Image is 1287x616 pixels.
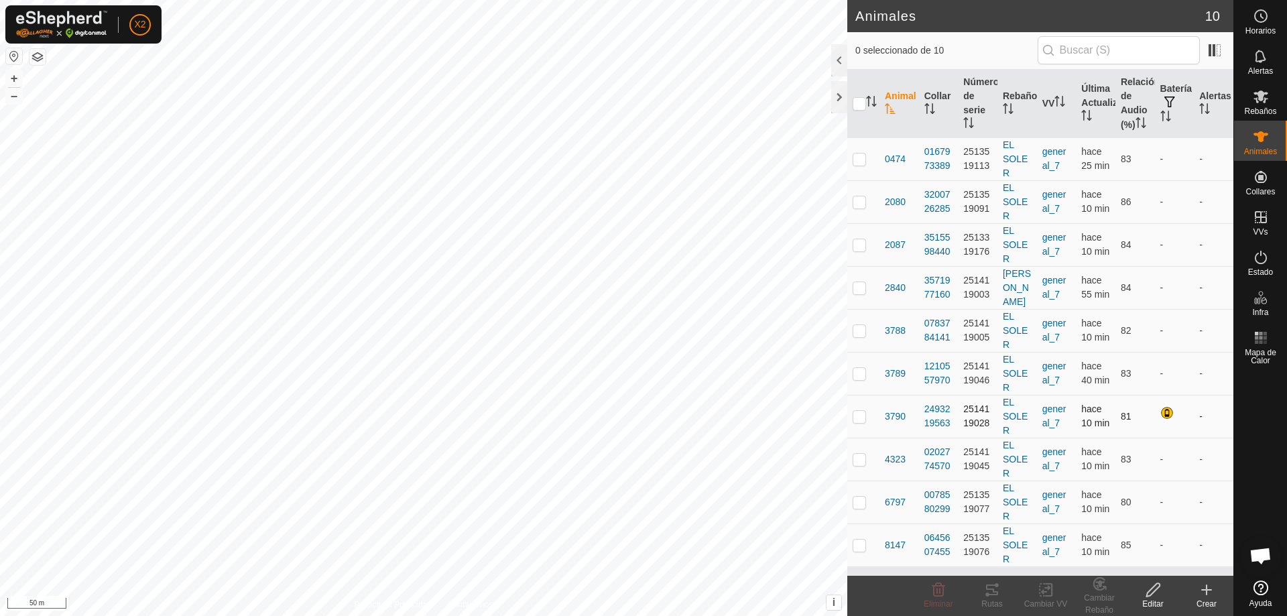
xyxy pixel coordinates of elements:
[1081,489,1109,514] span: 15 oct 2025, 13:02
[885,105,896,116] p-sorticon: Activar para ordenar
[924,445,953,473] div: 0202774570
[885,281,906,295] span: 2840
[924,145,953,173] div: 0167973389
[1003,267,1032,309] div: [PERSON_NAME]
[885,538,906,552] span: 8147
[1081,189,1109,214] span: 15 oct 2025, 13:02
[997,70,1037,138] th: Rebaño
[1019,598,1072,610] div: Cambiar VV
[1042,446,1066,471] a: general_7
[1180,598,1233,610] div: Crear
[1194,137,1233,180] td: -
[963,145,992,173] div: 2513519113
[1003,353,1032,395] div: EL SOLER
[885,495,906,509] span: 6797
[1072,592,1126,616] div: Cambiar Rebaño
[1081,532,1109,557] span: 15 oct 2025, 13:02
[1003,224,1032,266] div: EL SOLER
[1121,239,1131,250] span: 84
[963,359,992,387] div: 2514119046
[1160,113,1171,123] p-sorticon: Activar para ordenar
[1003,481,1032,523] div: EL SOLER
[855,44,1038,58] span: 0 seleccionado de 10
[1042,532,1066,557] a: general_7
[958,70,997,138] th: Número de serie
[29,49,46,65] button: Capas del Mapa
[1155,481,1194,523] td: -
[1194,180,1233,223] td: -
[1126,598,1180,610] div: Editar
[1121,454,1131,465] span: 83
[963,316,992,345] div: 2514119005
[1042,189,1066,214] a: general_7
[924,359,953,387] div: 1210557970
[1081,446,1109,471] span: 15 oct 2025, 13:02
[1155,180,1194,223] td: -
[1121,368,1131,379] span: 83
[1194,352,1233,395] td: -
[1155,438,1194,481] td: -
[963,445,992,473] div: 2514119045
[1194,395,1233,438] td: -
[1042,275,1066,300] a: general_7
[1155,70,1194,138] th: Batería
[448,599,493,611] a: Contáctenos
[1003,395,1032,438] div: EL SOLER
[1003,105,1014,116] p-sorticon: Activar para ordenar
[1081,112,1092,123] p-sorticon: Activar para ordenar
[134,17,145,32] span: X2
[963,531,992,559] div: 2513519076
[1205,6,1220,26] span: 10
[1237,349,1284,365] span: Mapa de Calor
[1121,196,1131,207] span: 86
[963,119,974,130] p-sorticon: Activar para ordenar
[1194,70,1233,138] th: Alertas
[6,88,22,104] button: –
[885,324,906,338] span: 3788
[1121,282,1131,293] span: 84
[1155,309,1194,352] td: -
[1121,325,1131,336] span: 82
[1194,438,1233,481] td: -
[866,98,877,109] p-sorticon: Activar para ordenar
[1245,27,1276,35] span: Horarios
[1194,481,1233,523] td: -
[1003,524,1032,566] div: EL SOLER
[855,8,1205,24] h2: Animales
[1155,266,1194,309] td: -
[885,452,906,467] span: 4323
[924,231,953,259] div: 3515598440
[1003,310,1032,352] div: EL SOLER
[963,231,992,259] div: 2513319176
[1076,70,1115,138] th: Última Actualización
[1249,599,1272,607] span: Ayuda
[1081,275,1109,300] span: 15 oct 2025, 12:17
[1244,107,1276,115] span: Rebaños
[1054,98,1065,109] p-sorticon: Activar para ordenar
[1081,318,1109,343] span: 15 oct 2025, 13:02
[919,70,959,138] th: Collar
[1038,36,1200,64] input: Buscar (S)
[1115,70,1155,138] th: Relación de Audio (%)
[1245,188,1275,196] span: Collares
[1252,308,1268,316] span: Infra
[1155,352,1194,395] td: -
[1155,523,1194,566] td: -
[1081,146,1109,171] span: 15 oct 2025, 12:47
[1248,268,1273,276] span: Estado
[885,367,906,381] span: 3789
[1042,489,1066,514] a: general_7
[1248,67,1273,75] span: Alertas
[1081,404,1109,428] span: 15 oct 2025, 13:02
[1121,540,1131,550] span: 85
[1081,232,1109,257] span: 15 oct 2025, 13:02
[924,188,953,216] div: 3200726285
[885,152,906,166] span: 0474
[924,105,935,116] p-sorticon: Activar para ordenar
[1003,181,1032,223] div: EL SOLER
[1234,575,1287,613] a: Ayuda
[963,402,992,430] div: 2514119028
[1081,361,1109,385] span: 15 oct 2025, 12:32
[1121,411,1131,422] span: 81
[1136,119,1146,130] p-sorticon: Activar para ordenar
